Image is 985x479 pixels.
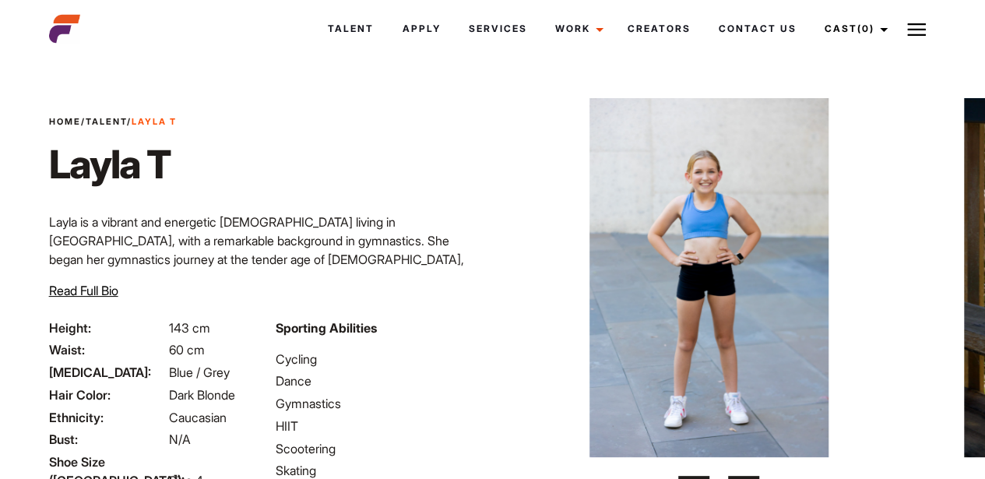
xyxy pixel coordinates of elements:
span: Hair Color: [49,386,166,404]
a: Talent [314,8,388,50]
span: Dark Blonde [169,387,235,403]
span: (0) [857,23,874,34]
li: Cycling [276,350,484,368]
span: Ethnicity: [49,408,166,427]
a: Apply [388,8,454,50]
img: cropped-aefm-brand-fav-22-square.png [49,13,80,44]
strong: Sporting Abilities [276,320,377,336]
span: / / [49,115,177,129]
button: Read Full Bio [49,281,118,300]
li: Dance [276,372,484,390]
a: Talent [86,116,127,127]
span: 60 cm [169,342,205,357]
a: Home [49,116,81,127]
img: 0B5A8807 [529,98,889,457]
p: Layla is a vibrant and energetic [DEMOGRAPHIC_DATA] living in [GEOGRAPHIC_DATA], with a remarkabl... [49,213,484,381]
span: [MEDICAL_DATA]: [49,363,166,382]
span: Read Full Bio [49,283,118,298]
span: Waist: [49,340,166,359]
li: Scootering [276,439,484,458]
strong: Layla T [132,116,177,127]
a: Contact Us [704,8,810,50]
li: HIIT [276,417,484,435]
span: Blue / Grey [169,365,230,380]
img: Burger icon [907,20,926,39]
span: 143 cm [169,320,210,336]
span: Caucasian [169,410,227,425]
a: Services [454,8,540,50]
li: Gymnastics [276,394,484,413]
a: Work [540,8,613,50]
a: Cast(0) [810,8,897,50]
span: Bust: [49,430,166,449]
h1: Layla T [49,141,177,188]
a: Creators [613,8,704,50]
span: Height: [49,319,166,337]
span: N/A [169,431,191,447]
